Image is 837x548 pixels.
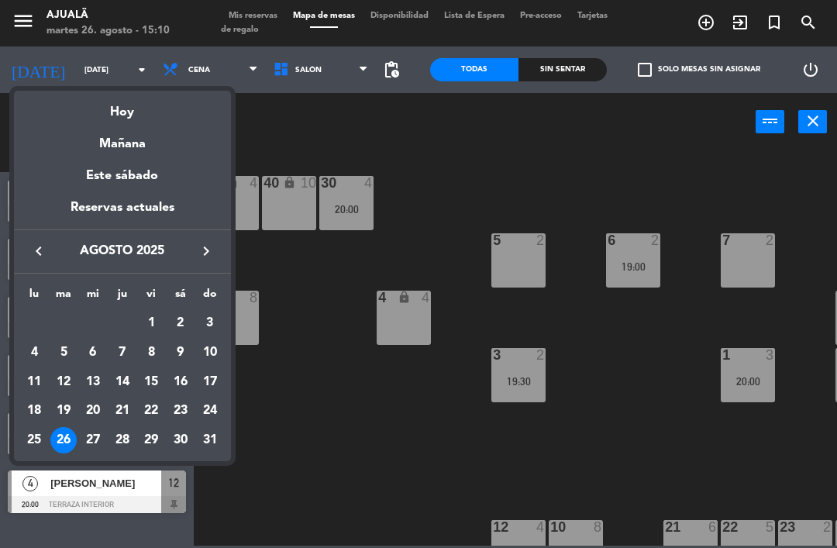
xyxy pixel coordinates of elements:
[80,427,106,453] div: 27
[14,198,231,229] div: Reservas actuales
[166,426,195,455] td: 30 de agosto de 2025
[195,308,225,338] td: 3 de agosto de 2025
[14,154,231,198] div: Este sábado
[136,308,166,338] td: 1 de agosto de 2025
[78,367,108,397] td: 13 de agosto de 2025
[136,396,166,426] td: 22 de agosto de 2025
[195,396,225,426] td: 24 de agosto de 2025
[21,339,47,366] div: 4
[108,285,137,309] th: jueves
[50,369,77,395] div: 12
[49,285,78,309] th: martes
[195,338,225,367] td: 10 de agosto de 2025
[49,426,78,455] td: 26 de agosto de 2025
[167,398,194,424] div: 23
[197,339,223,366] div: 10
[80,369,106,395] div: 13
[80,339,106,366] div: 6
[166,285,195,309] th: sábado
[53,241,192,261] span: agosto 2025
[197,310,223,336] div: 3
[49,338,78,367] td: 5 de agosto de 2025
[138,369,164,395] div: 15
[138,339,164,366] div: 8
[78,426,108,455] td: 27 de agosto de 2025
[25,241,53,261] button: keyboard_arrow_left
[166,338,195,367] td: 9 de agosto de 2025
[20,338,50,367] td: 4 de agosto de 2025
[14,91,231,122] div: Hoy
[167,339,194,366] div: 9
[138,427,164,453] div: 29
[109,339,136,366] div: 7
[21,427,47,453] div: 25
[21,398,47,424] div: 18
[166,396,195,426] td: 23 de agosto de 2025
[109,427,136,453] div: 28
[20,367,50,397] td: 11 de agosto de 2025
[50,427,77,453] div: 26
[50,398,77,424] div: 19
[78,396,108,426] td: 20 de agosto de 2025
[109,398,136,424] div: 21
[167,427,194,453] div: 30
[20,285,50,309] th: lunes
[50,339,77,366] div: 5
[136,338,166,367] td: 8 de agosto de 2025
[138,310,164,336] div: 1
[197,369,223,395] div: 17
[80,398,106,424] div: 20
[197,242,215,260] i: keyboard_arrow_right
[166,367,195,397] td: 16 de agosto de 2025
[108,367,137,397] td: 14 de agosto de 2025
[108,396,137,426] td: 21 de agosto de 2025
[166,308,195,338] td: 2 de agosto de 2025
[167,310,194,336] div: 2
[195,285,225,309] th: domingo
[136,367,166,397] td: 15 de agosto de 2025
[20,426,50,455] td: 25 de agosto de 2025
[195,426,225,455] td: 31 de agosto de 2025
[29,242,48,260] i: keyboard_arrow_left
[136,285,166,309] th: viernes
[20,396,50,426] td: 18 de agosto de 2025
[49,396,78,426] td: 19 de agosto de 2025
[167,369,194,395] div: 16
[138,398,164,424] div: 22
[108,338,137,367] td: 7 de agosto de 2025
[78,285,108,309] th: miércoles
[49,367,78,397] td: 12 de agosto de 2025
[108,426,137,455] td: 28 de agosto de 2025
[109,369,136,395] div: 14
[195,367,225,397] td: 17 de agosto de 2025
[197,427,223,453] div: 31
[14,122,231,154] div: Mañana
[21,369,47,395] div: 11
[136,426,166,455] td: 29 de agosto de 2025
[20,308,137,338] td: AGO.
[197,398,223,424] div: 24
[192,241,220,261] button: keyboard_arrow_right
[78,338,108,367] td: 6 de agosto de 2025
